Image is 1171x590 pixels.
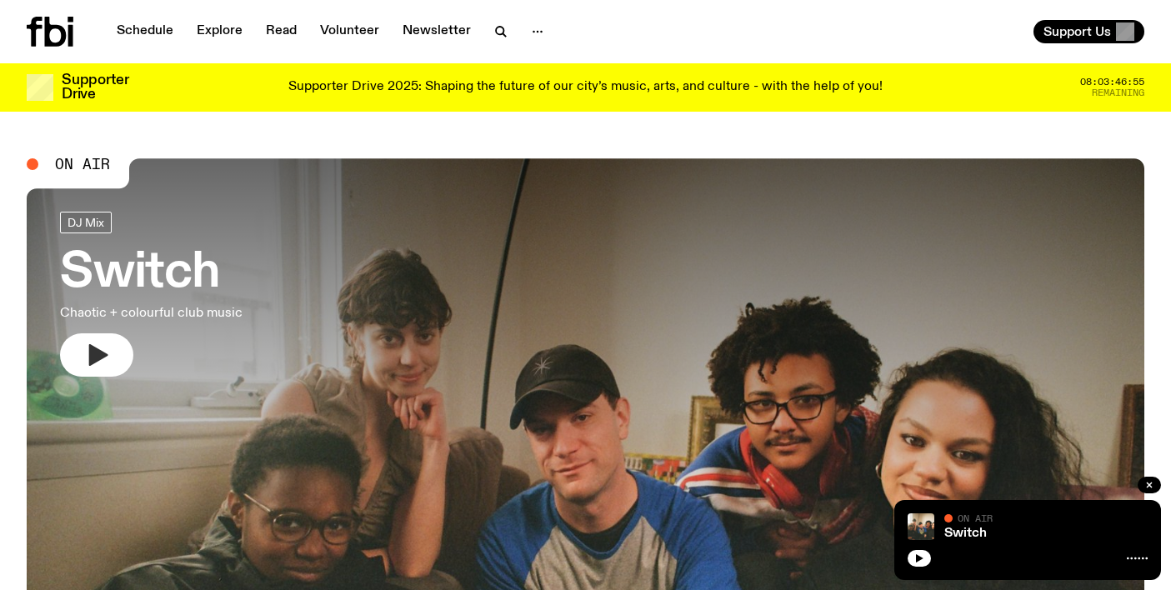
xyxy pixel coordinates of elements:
[393,20,481,43] a: Newsletter
[187,20,253,43] a: Explore
[1033,20,1144,43] button: Support Us
[1080,77,1144,87] span: 08:03:46:55
[310,20,389,43] a: Volunteer
[107,20,183,43] a: Schedule
[60,250,243,297] h3: Switch
[68,216,104,228] span: DJ Mix
[908,513,934,540] img: A warm film photo of the switch team sitting close together. from left to right: Cedar, Lau, Sand...
[288,80,883,95] p: Supporter Drive 2025: Shaping the future of our city’s music, arts, and culture - with the help o...
[1043,24,1111,39] span: Support Us
[60,303,243,323] p: Chaotic + colourful club music
[62,73,128,102] h3: Supporter Drive
[60,212,112,233] a: DJ Mix
[944,527,987,540] a: Switch
[1092,88,1144,97] span: Remaining
[55,157,110,172] span: On Air
[958,512,993,523] span: On Air
[256,20,307,43] a: Read
[60,212,243,377] a: SwitchChaotic + colourful club music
